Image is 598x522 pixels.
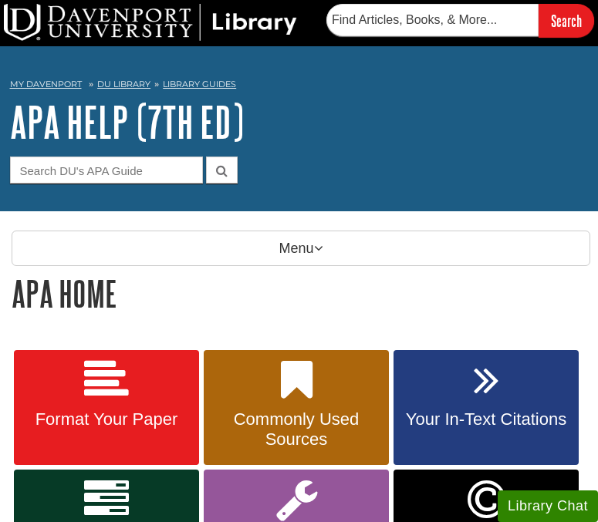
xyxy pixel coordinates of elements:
[10,78,82,91] a: My Davenport
[14,350,199,466] a: Format Your Paper
[97,79,150,89] a: DU Library
[10,98,244,146] a: APA Help (7th Ed)
[163,79,236,89] a: Library Guides
[326,4,539,36] input: Find Articles, Books, & More...
[12,274,590,313] h1: APA Home
[204,350,389,466] a: Commonly Used Sources
[326,4,594,37] form: Searches DU Library's articles, books, and more
[10,157,203,184] input: Search DU's APA Guide
[4,4,297,41] img: DU Library
[498,490,598,522] button: Library Chat
[394,350,579,466] a: Your In-Text Citations
[405,409,567,429] span: Your In-Text Citations
[215,409,377,450] span: Commonly Used Sources
[539,4,594,37] input: Search
[12,231,590,266] p: Menu
[25,409,188,429] span: Format Your Paper
[10,74,589,99] nav: breadcrumb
